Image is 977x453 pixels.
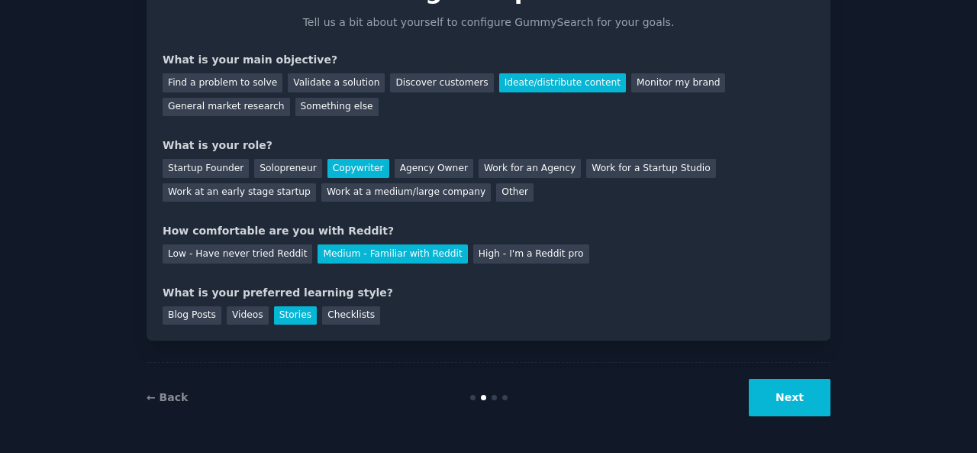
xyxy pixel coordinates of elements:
div: Work for an Agency [479,159,581,178]
div: Blog Posts [163,306,221,325]
div: Monitor my brand [631,73,725,92]
div: Startup Founder [163,159,249,178]
a: ← Back [147,391,188,403]
div: Find a problem to solve [163,73,282,92]
div: Videos [227,306,269,325]
div: Work at a medium/large company [321,183,491,202]
div: Ideate/distribute content [499,73,626,92]
div: Medium - Familiar with Reddit [318,244,467,264]
div: Copywriter [327,159,389,178]
p: Tell us a bit about yourself to configure GummySearch for your goals. [296,15,681,31]
div: Discover customers [390,73,493,92]
div: High - I'm a Reddit pro [473,244,589,264]
div: Work at an early stage startup [163,183,316,202]
div: What is your preferred learning style? [163,285,814,301]
div: How comfortable are you with Reddit? [163,223,814,239]
div: Low - Have never tried Reddit [163,244,312,264]
div: Validate a solution [288,73,385,92]
div: Work for a Startup Studio [586,159,715,178]
div: Something else [295,98,379,117]
div: What is your main objective? [163,52,814,68]
div: Other [496,183,534,202]
div: Stories [274,306,317,325]
div: Checklists [322,306,380,325]
div: Solopreneur [254,159,321,178]
div: Agency Owner [395,159,473,178]
div: What is your role? [163,138,814,154]
div: General market research [163,98,290,117]
button: Next [749,379,830,416]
